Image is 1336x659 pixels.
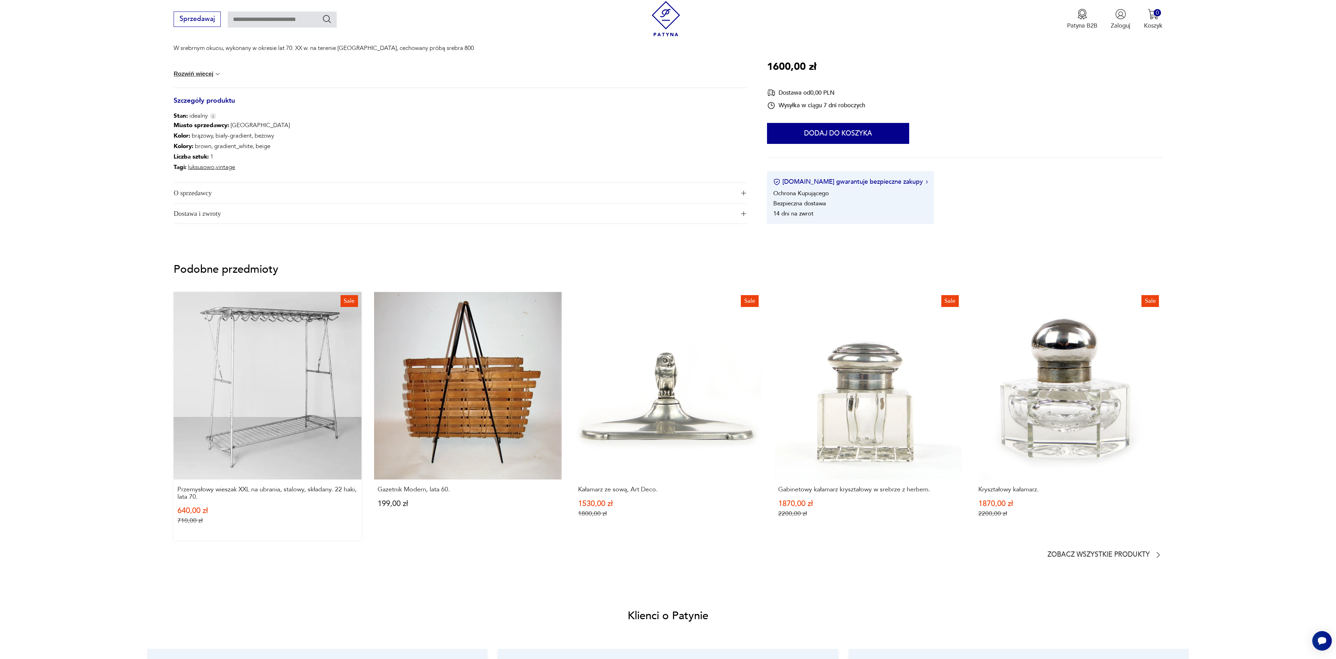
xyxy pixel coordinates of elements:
[774,292,962,541] a: SaleGabinetowy kałamarz kryształowy w srebrze z herbem.Gabinetowy kałamarz kryształowy w srebrze ...
[773,177,928,186] button: [DOMAIN_NAME] gwarantuje bezpieczne zakupy
[374,292,562,541] a: Gazetnik Modern, lata 60.Gazetnik Modern, lata 60.199,00 zł
[1144,22,1162,30] p: Koszyk
[1115,9,1126,20] img: Ikonka użytkownika
[1067,9,1097,30] button: Patyna B2B
[322,14,332,24] button: Szukaj
[1047,551,1162,559] a: Zobacz wszystkie produkty
[778,486,958,493] p: Gabinetowy kałamarz kryształowy w srebrze z herbem.
[1111,9,1130,30] button: Zaloguj
[210,113,216,119] img: Info icon
[177,486,358,500] p: Przemysłowy wieszak XXL na ubrania, stalowy, składany. 22 haki, lata 70.
[1154,9,1161,16] div: 0
[174,183,747,203] button: Ikona plusaO sprzedawcy
[174,121,229,129] b: Miasto sprzedawcy :
[1148,9,1159,20] img: Ikona koszyka
[773,189,829,197] li: Ochrona Kupującego
[174,163,187,171] b: Tagi:
[188,163,214,171] a: luksusowo
[174,12,221,27] button: Sprzedawaj
[778,500,958,507] p: 1870,00 zł
[174,204,735,224] span: Dostawa i zwroty
[174,153,209,161] b: Liczba sztuk:
[978,500,1159,507] p: 1870,00 zł
[767,59,816,75] p: 1600,00 zł
[1047,552,1150,558] p: Zobacz wszystkie produkty
[216,163,235,171] a: vintage
[174,71,221,78] button: Rozwiń więcej
[778,510,958,517] p: 2200,00 zł
[174,141,290,152] p: brown, gradient_white, beige
[578,500,758,507] p: 1530,00 zł
[174,152,290,162] p: 1
[578,510,758,517] p: 1800,00 zł
[174,131,290,141] p: brązowy, biały-gradient, beżowy
[773,178,780,185] img: Ikona certyfikatu
[1111,22,1130,30] p: Zaloguj
[174,112,188,120] b: Stan:
[574,292,762,541] a: SaleKałamarz ze sową, Art Deco.Kałamarz ze sową, Art Deco.1530,00 zł1800,00 zł
[1312,631,1332,651] iframe: Smartsupp widget button
[741,191,746,196] img: Ikona plusa
[174,58,475,66] p: Zamykany na zatrzask, bardzo dobrze zachowany, bez uszkodzeń.
[767,88,775,97] img: Ikona dostawy
[767,123,909,144] button: Dodaj do koszyka
[174,162,290,173] p: ,
[174,98,747,112] h3: Szczegóły produktu
[174,132,190,140] b: Kolor:
[926,180,928,184] img: Ikona strzałki w prawo
[978,510,1159,517] p: 2200,00 zł
[773,210,813,218] li: 14 dni na zwrot
[773,199,826,207] li: Bezpieczna dostawa
[174,292,361,541] a: SalePrzemysłowy wieszak XXL na ubrania, stalowy, składany. 22 haki, lata 70.Przemysłowy wieszak X...
[378,500,558,507] p: 199,00 zł
[174,264,1162,274] p: Podobne przedmioty
[174,183,735,203] span: O sprzedawcy
[174,120,290,131] p: [GEOGRAPHIC_DATA]
[648,1,684,36] img: Patyna - sklep z meblami i dekoracjami vintage
[578,486,758,493] p: Kałamarz ze sową, Art Deco.
[1067,22,1097,30] p: Patyna B2B
[767,101,865,110] div: Wysyłka w ciągu 7 dni roboczych
[1144,9,1162,30] button: 0Koszyk
[214,71,221,78] img: chevron down
[174,44,475,52] p: W srebrnym okuciu, wykonany w okresie lat 70. XX w. na terenie [GEOGRAPHIC_DATA], cechowany próbą...
[378,486,558,493] p: Gazetnik Modern, lata 60.
[174,142,194,150] b: Kolory :
[628,609,708,623] h2: Klienci o Patynie
[174,204,747,224] button: Ikona plusaDostawa i zwroty
[978,486,1159,493] p: Kryształowy kałamarz.
[1077,9,1088,20] img: Ikona medalu
[174,17,221,22] a: Sprzedawaj
[741,211,746,216] img: Ikona plusa
[174,112,208,120] span: idealny
[767,88,865,97] div: Dostawa od 0,00 PLN
[177,517,358,524] p: 710,00 zł
[1067,9,1097,30] a: Ikona medaluPatyna B2B
[177,507,358,514] p: 640,00 zł
[974,292,1162,541] a: SaleKryształowy kałamarz.Kryształowy kałamarz.1870,00 zł2200,00 zł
